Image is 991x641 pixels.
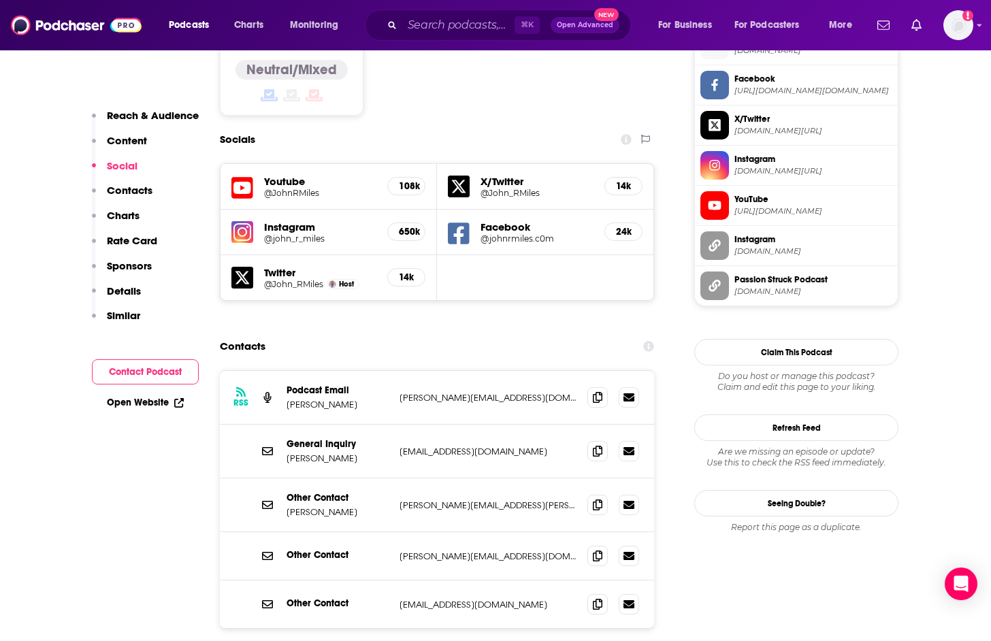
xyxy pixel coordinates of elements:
span: Host [339,280,354,289]
span: https://www.youtube.com/@JohnRMiles [734,206,892,216]
p: [PERSON_NAME] [287,453,389,464]
h5: Facebook [481,220,594,233]
span: Instagram [734,153,892,165]
h5: Instagram [264,220,376,233]
span: twitter.com/John_RMiles [734,126,892,136]
h2: Socials [220,127,255,152]
a: YouTube[URL][DOMAIN_NAME] [700,191,892,220]
h5: @John_RMiles [264,279,323,289]
span: YouTube [734,193,892,206]
span: instagram.com [734,246,892,257]
button: Sponsors [92,259,152,284]
span: X/Twitter [734,113,892,125]
p: [EMAIL_ADDRESS][DOMAIN_NAME] [400,446,576,457]
img: User Profile [943,10,973,40]
a: @johnrmiles.c0m [481,233,594,244]
img: Podchaser - Follow, Share and Rate Podcasts [11,12,142,38]
button: Similar [92,309,140,334]
span: Podcasts [169,16,209,35]
p: Reach & Audience [107,109,199,122]
span: Passion Struck Podcast [734,274,892,286]
span: For Podcasters [734,16,800,35]
button: Rate Card [92,234,157,259]
span: More [829,16,852,35]
span: Monitoring [290,16,338,35]
button: open menu [819,14,869,36]
a: @John_RMiles [481,188,594,198]
span: ⌘ K [515,16,540,34]
button: Reach & Audience [92,109,199,134]
p: Other Contact [287,549,389,561]
button: Refresh Feed [694,414,898,441]
div: Claim and edit this page to your liking. [694,371,898,393]
button: Contacts [92,184,152,209]
button: open menu [159,14,227,36]
input: Search podcasts, credits, & more... [402,14,515,36]
button: Claim This Podcast [694,339,898,365]
a: Show notifications dropdown [906,14,927,37]
a: Open Website [107,397,184,408]
p: [PERSON_NAME][EMAIL_ADDRESS][PERSON_NAME][DOMAIN_NAME] [400,499,576,511]
h5: 108k [399,180,414,192]
h5: 14k [616,180,631,192]
div: Open Intercom Messenger [945,568,977,600]
button: open menu [726,14,819,36]
button: Open AdvancedNew [551,17,619,33]
button: Social [92,159,137,184]
h2: Contacts [220,333,265,359]
span: New [594,8,619,21]
a: Facebook[URL][DOMAIN_NAME][DOMAIN_NAME] [700,71,892,99]
button: open menu [649,14,729,36]
p: [EMAIL_ADDRESS][DOMAIN_NAME] [400,599,576,610]
img: John R. Miles [329,280,336,288]
p: Sponsors [107,259,152,272]
p: General Inquiry [287,438,389,450]
a: @JohnRMiles [264,188,376,198]
h5: X/Twitter [481,175,594,188]
span: Open Advanced [557,22,613,29]
a: Instagram[DOMAIN_NAME] [700,231,892,260]
svg: Add a profile image [962,10,973,21]
p: [PERSON_NAME][EMAIL_ADDRESS][DOMAIN_NAME] [400,550,576,562]
button: Details [92,284,141,310]
span: Facebook [734,73,892,85]
h5: 650k [399,226,414,237]
button: Content [92,134,147,159]
h5: Twitter [264,266,376,279]
div: Search podcasts, credits, & more... [378,10,644,41]
div: Report this page as a duplicate. [694,522,898,533]
p: Other Contact [287,597,389,609]
a: Show notifications dropdown [872,14,895,37]
button: Charts [92,209,140,234]
button: Show profile menu [943,10,973,40]
button: Contact Podcast [92,359,199,384]
h4: Neutral/Mixed [246,61,337,78]
span: Charts [234,16,263,35]
p: Details [107,284,141,297]
span: For Business [658,16,712,35]
span: Instagram [734,233,892,246]
span: instagram.com/john_r_miles [734,166,892,176]
span: art19.com [734,46,892,56]
p: Social [107,159,137,172]
span: Do you host or manage this podcast? [694,371,898,382]
a: Charts [225,14,272,36]
a: Passion Struck Podcast[DOMAIN_NAME] [700,272,892,300]
a: X/Twitter[DOMAIN_NAME][URL] [700,111,892,139]
p: Podcast Email [287,384,389,396]
p: Charts [107,209,140,222]
span: https://www.facebook.com/johnrmiles.c0m [734,86,892,96]
p: Rate Card [107,234,157,247]
span: Logged in as sarahhallprinc [943,10,973,40]
img: iconImage [231,221,253,243]
p: [PERSON_NAME][EMAIL_ADDRESS][DOMAIN_NAME] [400,392,576,404]
p: [PERSON_NAME] [287,399,389,410]
p: Other Contact [287,492,389,504]
div: Are we missing an episode or update? Use this to check the RSS feed immediately. [694,446,898,468]
a: @john_r_miles [264,233,376,244]
a: Seeing Double? [694,490,898,516]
